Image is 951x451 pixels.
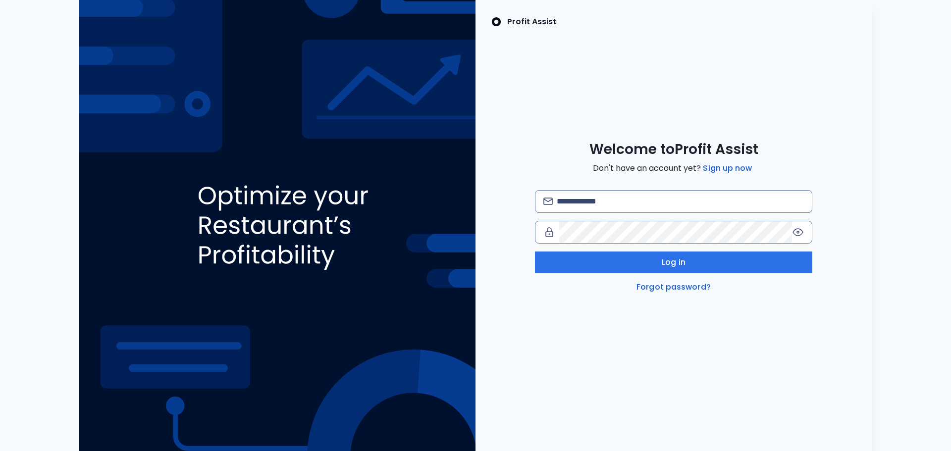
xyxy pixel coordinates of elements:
[507,16,556,28] p: Profit Assist
[589,141,758,158] span: Welcome to Profit Assist
[535,251,812,273] button: Log in
[491,16,501,28] img: SpotOn Logo
[662,256,686,268] span: Log in
[634,281,713,293] a: Forgot password?
[701,162,754,174] a: Sign up now
[593,162,754,174] span: Don't have an account yet?
[543,198,553,205] img: email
